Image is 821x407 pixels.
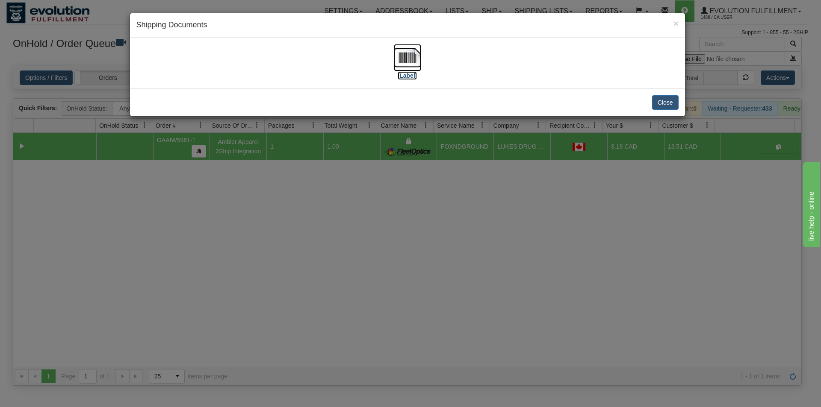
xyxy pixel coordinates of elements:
[801,160,820,247] iframe: chat widget
[394,53,421,79] a: [Label]
[6,5,79,15] div: live help - online
[394,44,421,71] img: barcode.jpg
[136,20,679,31] h4: Shipping Documents
[652,95,679,110] button: Close
[673,18,678,28] span: ×
[673,19,678,28] button: Close
[398,71,417,80] label: [Label]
